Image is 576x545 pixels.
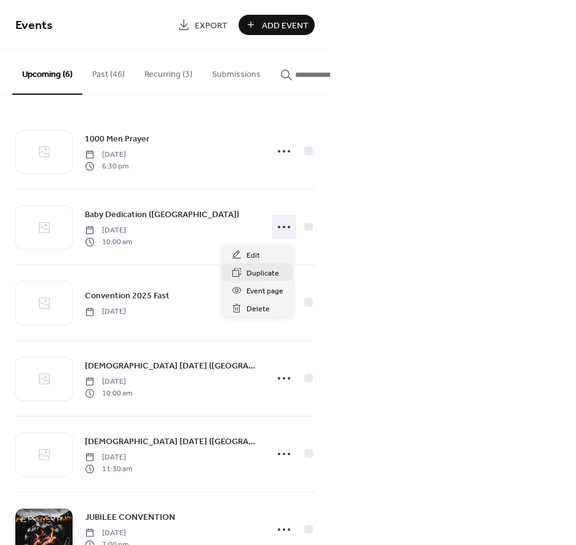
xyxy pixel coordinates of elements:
span: Edit [247,249,260,262]
button: Past (46) [82,50,135,93]
button: Recurring (3) [135,50,202,93]
span: 1000 Men Prayer [85,133,149,146]
span: [DATE] [85,306,126,317]
span: [DEMOGRAPHIC_DATA] [DATE] ([GEOGRAPHIC_DATA]) [85,436,259,448]
span: 10:00 am [85,236,132,247]
span: Baby Dedication ([GEOGRAPHIC_DATA]) [85,209,239,221]
a: JUBILEE CONVENTION [85,510,175,524]
span: [DATE] [85,452,132,463]
button: Upcoming (6) [12,50,82,95]
button: Submissions [202,50,270,93]
span: Event page [247,285,283,298]
span: Events [15,14,53,38]
a: 1000 Men Prayer [85,132,149,146]
span: [DATE] [85,225,132,236]
a: Convention 2025 Fast [85,288,170,303]
button: Add Event [239,15,315,35]
span: [DATE] [85,528,128,539]
span: JUBILEE CONVENTION [85,511,175,524]
span: 10:00 am [85,388,132,399]
a: Baby Dedication ([GEOGRAPHIC_DATA]) [85,207,239,221]
span: 6:30 pm [85,161,128,172]
span: 11:30 am [85,463,132,474]
span: Add Event [262,19,309,32]
span: Export [195,19,227,32]
span: Delete [247,303,270,316]
span: [DATE] [85,149,128,161]
span: Convention 2025 Fast [85,290,170,303]
span: [DATE] [85,376,132,388]
span: [DEMOGRAPHIC_DATA] [DATE] ([GEOGRAPHIC_DATA]) [85,360,259,373]
a: Export [172,15,234,35]
a: [DEMOGRAPHIC_DATA] [DATE] ([GEOGRAPHIC_DATA]) [85,434,259,448]
span: Duplicate [247,267,279,280]
a: [DEMOGRAPHIC_DATA] [DATE] ([GEOGRAPHIC_DATA]) [85,359,259,373]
